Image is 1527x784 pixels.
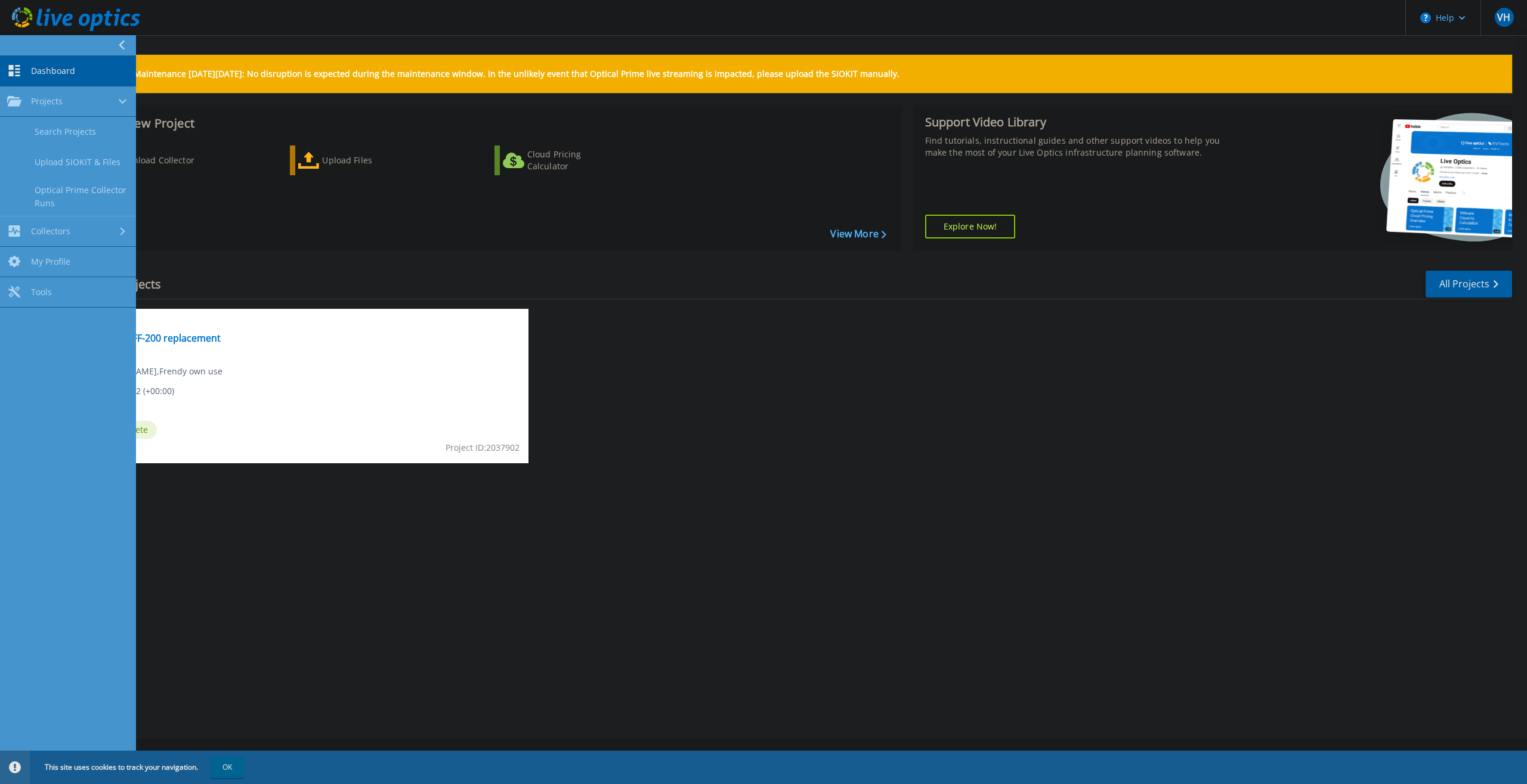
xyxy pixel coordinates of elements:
[89,69,899,79] p: Scheduled Maintenance [DATE][DATE]: No disruption is expected during the maintenance window. In t...
[1497,13,1510,22] span: VH
[925,135,1235,159] div: Find tutorials, instructional guides and other support videos to help you make the most of your L...
[31,287,52,298] span: Tools
[115,148,211,172] div: Download Collector
[31,226,70,237] span: Collectors
[85,145,218,175] a: Download Collector
[446,441,520,454] span: Project ID: 2037902
[322,148,418,172] div: Upload Files
[925,215,1016,238] a: Explore Now!
[31,256,70,267] span: My Profile
[33,757,244,778] span: This site uses cookies to track your navigation.
[494,145,628,175] a: Cloud Pricing Calculator
[830,228,886,240] a: View More
[31,66,75,76] span: Dashboard
[90,332,221,344] a: NetApp AFF-200 replacement
[527,148,623,172] div: Cloud Pricing Calculator
[211,757,244,778] button: OK
[85,117,886,130] h3: Start a New Project
[31,96,63,107] span: Projects
[1426,271,1512,298] a: All Projects
[90,316,521,329] span: NetApp
[290,145,423,175] a: Upload Files
[90,365,222,378] span: [PERSON_NAME] , Frendy own use
[925,114,1235,130] div: Support Video Library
